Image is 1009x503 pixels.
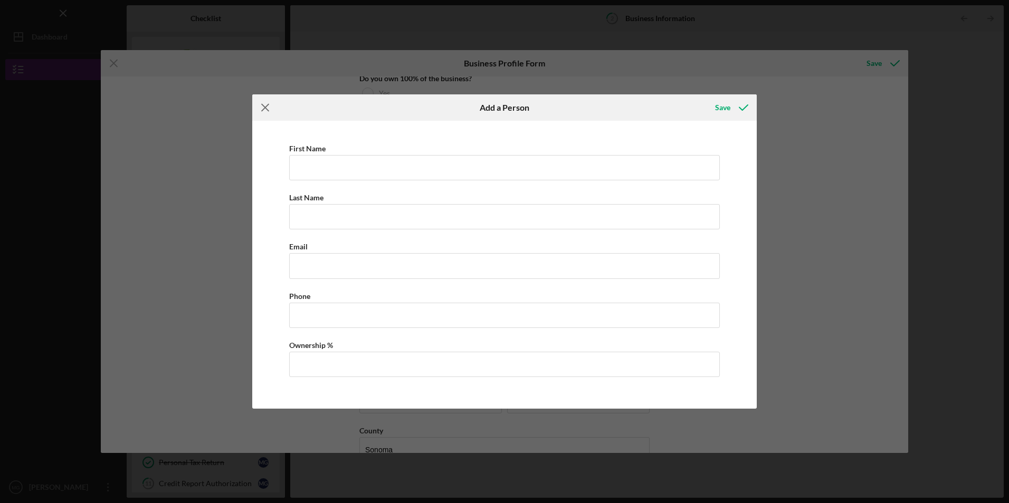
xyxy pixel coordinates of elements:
[289,341,333,350] label: Ownership %
[289,144,326,153] label: First Name
[480,103,529,112] h6: Add a Person
[705,97,757,118] button: Save
[289,292,310,301] label: Phone
[289,193,323,202] label: Last Name
[715,97,730,118] div: Save
[289,242,308,251] label: Email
